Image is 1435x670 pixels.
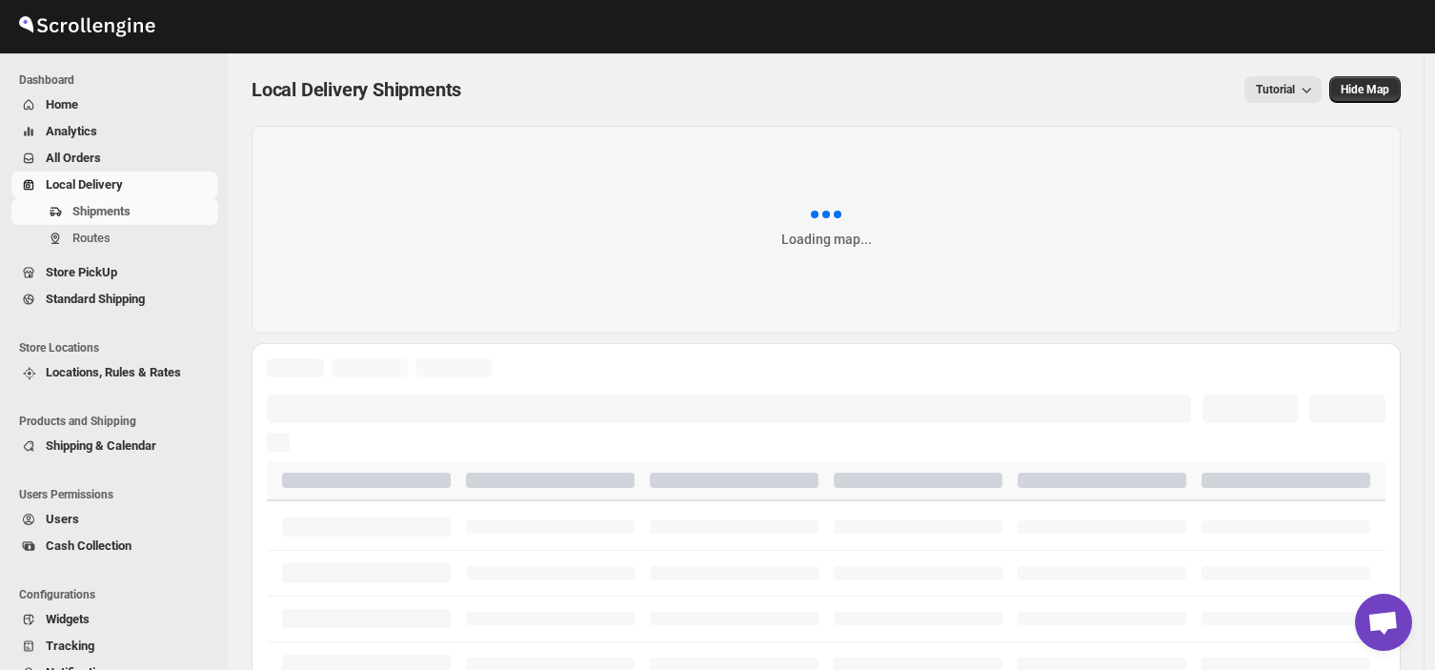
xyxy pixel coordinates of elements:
button: Tracking [11,633,218,660]
button: Shipping & Calendar [11,433,218,459]
span: Users Permissions [19,487,219,502]
span: Local Delivery Shipments [252,78,461,101]
button: Analytics [11,118,218,145]
div: Open chat [1355,594,1412,651]
span: Products and Shipping [19,414,219,429]
span: Hide Map [1341,82,1389,97]
span: Analytics [46,124,97,138]
button: Routes [11,225,218,252]
button: Locations, Rules & Rates [11,359,218,386]
button: Tutorial [1244,76,1322,103]
span: Store Locations [19,340,219,355]
button: All Orders [11,145,218,172]
span: Standard Shipping [46,292,145,306]
button: Shipments [11,198,218,225]
div: Loading map... [781,230,872,249]
span: Widgets [46,612,90,626]
span: Shipping & Calendar [46,438,156,453]
button: Users [11,506,218,533]
span: All Orders [46,151,101,165]
span: Shipments [72,204,131,218]
span: Tracking [46,639,94,653]
span: Configurations [19,587,219,602]
span: Tutorial [1256,83,1295,96]
button: Home [11,91,218,118]
span: Locations, Rules & Rates [46,365,181,379]
button: Widgets [11,606,218,633]
span: Store PickUp [46,265,117,279]
button: Cash Collection [11,533,218,559]
span: Cash Collection [46,538,131,553]
span: Local Delivery [46,177,123,192]
span: Home [46,97,78,112]
span: Routes [72,231,111,245]
span: Dashboard [19,72,219,88]
span: Users [46,512,79,526]
button: Map action label [1329,76,1401,103]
